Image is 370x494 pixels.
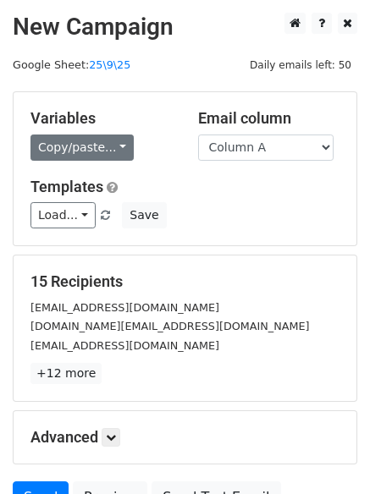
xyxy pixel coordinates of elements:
h5: 15 Recipients [30,272,340,291]
h5: Advanced [30,428,340,447]
a: +12 more [30,363,102,384]
small: Google Sheet: [13,58,130,71]
a: Templates [30,178,103,195]
a: Daily emails left: 50 [244,58,357,71]
span: Daily emails left: 50 [244,56,357,74]
h5: Variables [30,109,173,128]
a: Copy/paste... [30,134,134,161]
small: [EMAIL_ADDRESS][DOMAIN_NAME] [30,339,219,352]
button: Save [122,202,166,228]
small: [DOMAIN_NAME][EMAIL_ADDRESS][DOMAIN_NAME] [30,320,309,332]
h5: Email column [198,109,340,128]
a: 25\9\25 [89,58,130,71]
a: Load... [30,202,96,228]
h2: New Campaign [13,13,357,41]
iframe: Chat Widget [285,413,370,494]
small: [EMAIL_ADDRESS][DOMAIN_NAME] [30,301,219,314]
